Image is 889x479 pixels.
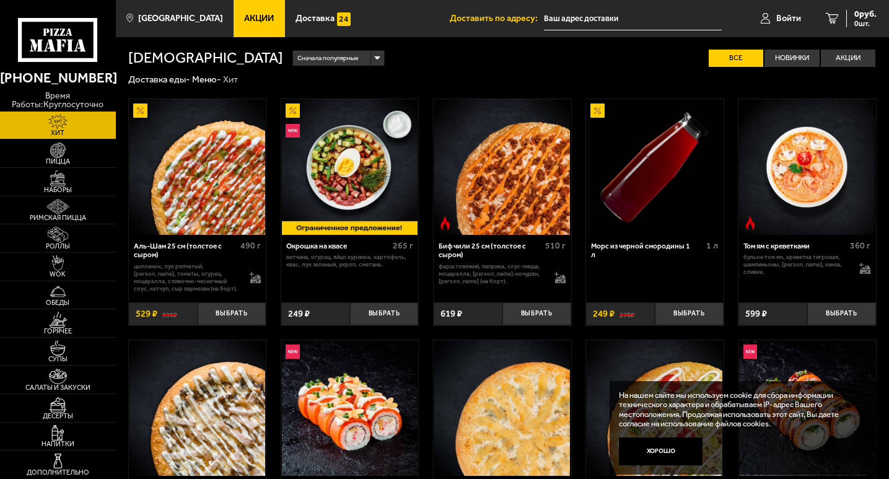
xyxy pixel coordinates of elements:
div: Аль-Шам 25 см (толстое с сыром) [134,242,237,260]
img: Акционный [133,103,147,117]
img: Акционный [590,103,604,117]
img: Груша горгондзола 25 см (толстое с сыром) [434,340,570,476]
span: Сначала популярные [297,50,359,67]
img: 15daf4d41897b9f0e9f617042186c801.svg [337,12,351,26]
span: 0 руб. [854,10,877,19]
img: Том ям с креветками [739,99,875,235]
button: Хорошо [619,437,703,465]
img: Грибная с цыплёнком и сулугуни 25 см (толстое с сыром) [129,340,265,476]
button: Выбрать [350,302,419,325]
img: Ролл с окунем в темпуре и лососем [282,340,418,476]
p: бульон том ям, креветка тигровая, шампиньоны, [PERSON_NAME], кинза, сливки. [743,253,850,276]
span: Доставка [296,14,335,23]
img: Острое блюдо [438,216,452,230]
a: НовинкаЗапеченный ролл Гурмэ с лососем и угрём [738,340,876,476]
a: АкционныйНовинкаОкрошка на квасе [281,99,419,235]
div: Биф чили 25 см (толстое с сыром) [439,242,542,260]
a: Груша горгондзола 25 см (толстое с сыром) [434,340,571,476]
img: Цезарь 25 см (толстое с сыром) [587,340,722,476]
div: Окрошка на квасе [286,242,390,250]
p: цыпленок, лук репчатый, [PERSON_NAME], томаты, огурец, моцарелла, сливочно-чесночный соус, кетчуп... [134,263,240,292]
label: Новинки [764,50,819,67]
button: Выбрать [807,302,876,325]
label: Акции [821,50,875,67]
button: Выбрать [198,302,266,325]
a: Грибная с цыплёнком и сулугуни 25 см (толстое с сыром) [129,340,266,476]
img: Новинка [743,345,757,358]
h1: [DEMOGRAPHIC_DATA] [128,51,283,66]
img: Акционный [286,103,299,117]
span: 490 г [240,240,261,251]
div: Хит [223,74,238,86]
span: 0 шт. [854,20,877,27]
a: Острое блюдоБиф чили 25 см (толстое с сыром) [434,99,571,235]
a: Острое блюдоТом ям с креветками [738,99,876,235]
a: Меню- [192,74,221,85]
span: 249 ₽ [288,309,310,319]
a: АкционныйАль-Шам 25 см (толстое с сыром) [129,99,266,235]
img: Биф чили 25 см (толстое с сыром) [434,99,570,235]
a: НовинкаРолл с окунем в темпуре и лососем [281,340,419,476]
span: 249 ₽ [593,309,615,319]
button: Выбрать [655,302,724,325]
a: Доставка еды- [128,74,190,85]
img: Острое блюдо [743,216,757,230]
span: 265 г [393,240,413,251]
img: Новинка [286,345,299,358]
input: Ваш адрес доставки [544,7,722,30]
s: 278 ₽ [620,309,634,319]
img: Новинка [286,124,299,138]
p: На нашем сайте мы используем cookie для сбора информации технического характера и обрабатываем IP... [619,390,860,429]
img: Окрошка на квасе [282,99,418,235]
img: Запеченный ролл Гурмэ с лососем и угрём [739,340,875,476]
span: Доставить по адресу: [450,14,544,23]
span: 360 г [850,240,870,251]
span: 510 г [545,240,566,251]
a: АкционныйМорс из черной смородины 1 л [586,99,724,235]
a: Цезарь 25 см (толстое с сыром) [586,340,724,476]
span: Акции [244,14,274,23]
label: Все [709,50,763,67]
span: 619 ₽ [440,309,462,319]
button: Выбрать [502,302,571,325]
span: 599 ₽ [745,309,767,319]
img: Аль-Шам 25 см (толстое с сыром) [129,99,265,235]
p: фарш говяжий, паприка, соус-пицца, моцарелла, [PERSON_NAME]-кочудян, [PERSON_NAME] (на борт). [439,263,545,285]
span: Войти [776,14,801,23]
span: 529 ₽ [136,309,157,319]
span: [GEOGRAPHIC_DATA] [138,14,223,23]
p: ветчина, огурец, яйцо куриное, картофель, квас, лук зеленый, укроп, сметана. [286,253,413,268]
div: Морс из черной смородины 1 л [591,242,703,260]
s: 595 ₽ [162,309,177,319]
img: Морс из черной смородины 1 л [587,99,722,235]
div: Том ям с креветками [743,242,847,250]
span: 1 л [706,240,718,251]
